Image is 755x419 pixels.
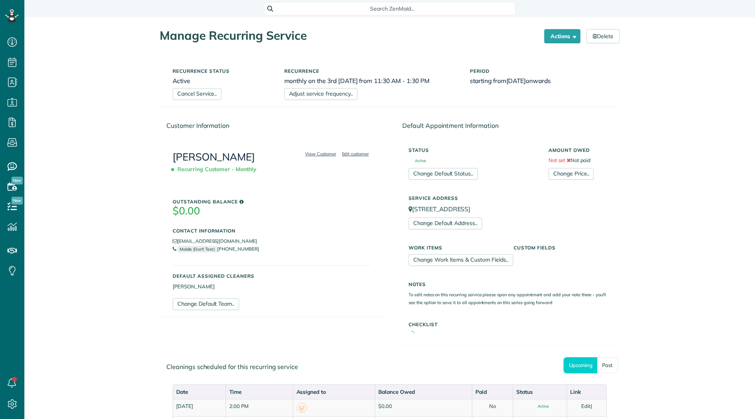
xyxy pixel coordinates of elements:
[549,148,607,153] h5: Amount Owed
[173,88,221,100] a: Cancel Service..
[173,298,239,310] a: Change Default Team..
[472,399,512,416] td: No
[409,159,426,163] span: Active
[173,237,371,245] li: [EMAIL_ADDRESS][DOMAIN_NAME]
[173,205,371,217] h3: $0.00
[586,29,620,43] a: Delete
[544,29,580,43] button: Actions
[173,150,255,163] a: [PERSON_NAME]
[567,399,606,416] td: |
[409,196,607,201] h5: Service Address
[11,177,23,185] span: New
[409,254,513,266] a: Change Work Items & Custom Fields..
[284,78,459,84] h6: monthly on the 3rd [DATE] from 11:30 AM - 1:30 PM
[303,150,339,157] a: View Customer
[173,283,371,290] li: [PERSON_NAME]
[549,157,565,163] span: Not set
[409,205,607,214] p: [STREET_ADDRESS]
[549,168,594,180] a: Change Price..
[173,162,260,176] span: Recurring Customer - Monthly
[470,78,607,84] h6: starting from onwards
[543,144,613,180] div: Not paid
[409,148,537,153] h5: Status
[284,68,459,74] h5: Recurrence
[409,245,502,250] h5: Work Items
[378,388,469,396] div: Balance Owed
[581,403,591,409] a: Edit
[173,273,371,279] h5: Default Assigned Cleaners
[570,388,603,396] div: Link
[409,218,482,229] a: Change Default Address..
[284,88,357,100] a: Adjust service frequency..
[297,406,306,414] small: 3
[409,282,607,287] h5: Notes
[470,68,607,74] h5: Period
[173,246,259,252] a: Mobile (Don't Text)[PHONE_NUMBER]
[229,388,290,396] div: Time
[173,199,371,204] h5: Outstanding Balance
[226,399,293,416] td: 2:00 PM
[375,399,472,416] td: $0.00
[173,228,371,233] h5: Contact Information
[516,388,563,396] div: Status
[514,245,607,250] h5: Custom Fields
[297,403,307,413] span: ST
[340,150,372,157] a: Edit customer
[475,388,509,396] div: Paid
[177,246,217,253] small: Mobile (Don't Text)
[173,399,226,416] td: [DATE]
[173,78,273,84] h6: Active
[409,292,606,305] small: To edit notes on this recurring service please open any appointment and add your note there - you...
[409,322,607,327] h5: Checklist
[396,115,619,137] div: Default Appointment Information
[173,68,273,74] h5: Recurrence status
[11,197,23,205] span: New
[160,356,619,378] div: Cleanings scheduled for this recurring service
[597,357,618,373] a: Past
[531,404,549,408] span: Active
[296,388,372,396] div: Assigned to
[160,115,384,137] div: Customer Information
[176,388,223,396] div: Date
[409,168,478,180] a: Change Default Status..
[506,77,526,85] span: [DATE]
[160,29,538,42] h1: Manage Recurring Service
[563,357,597,373] a: Upcoming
